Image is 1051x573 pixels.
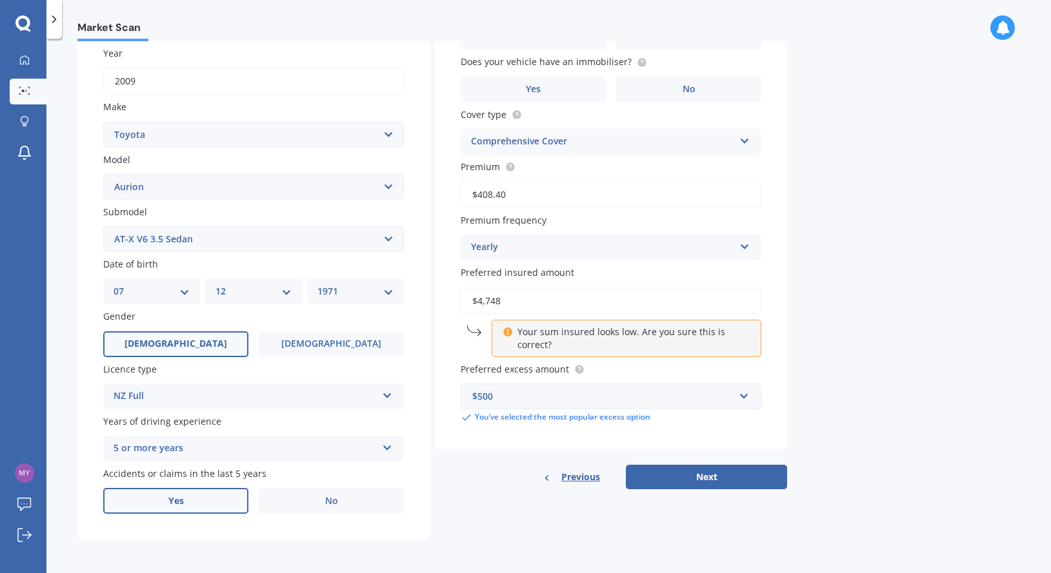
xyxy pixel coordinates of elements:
[103,467,266,480] span: Accidents or claims in the last 5 years
[103,153,130,166] span: Model
[77,21,148,39] span: Market Scan
[168,496,184,507] span: Yes
[103,311,135,323] span: Gender
[103,68,404,95] input: YYYY
[281,338,381,349] span: [DEMOGRAPHIC_DATA]
[461,108,506,121] span: Cover type
[103,363,157,375] span: Licence type
[461,56,632,68] span: Does your vehicle have an immobiliser?
[103,47,123,59] span: Year
[125,338,227,349] span: [DEMOGRAPHIC_DATA]
[103,206,147,218] span: Submodel
[461,214,546,226] span: Premium frequency
[683,84,696,95] span: No
[517,325,745,351] p: Your sum insured looks low. Are you sure this is correct?
[15,463,34,483] img: 05d87a5ede684eae7ee87aa1f1520848
[114,389,377,404] div: NZ Full
[461,412,761,423] div: You’ve selected the most popular excess option
[471,134,734,150] div: Comprehensive Cover
[103,258,158,270] span: Date of birth
[561,467,600,487] span: Previous
[626,465,787,489] button: Next
[461,287,761,315] input: Enter amount
[103,101,126,113] span: Make
[461,267,574,279] span: Preferred insured amount
[526,32,541,43] span: Yes
[461,181,761,208] input: Enter premium
[103,415,221,427] span: Years of driving experience
[461,160,500,173] span: Premium
[325,496,338,507] span: No
[472,389,734,403] div: $500
[461,363,569,375] span: Preferred excess amount
[683,32,696,43] span: No
[526,84,541,95] span: Yes
[471,240,734,255] div: Yearly
[114,441,377,456] div: 5 or more years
